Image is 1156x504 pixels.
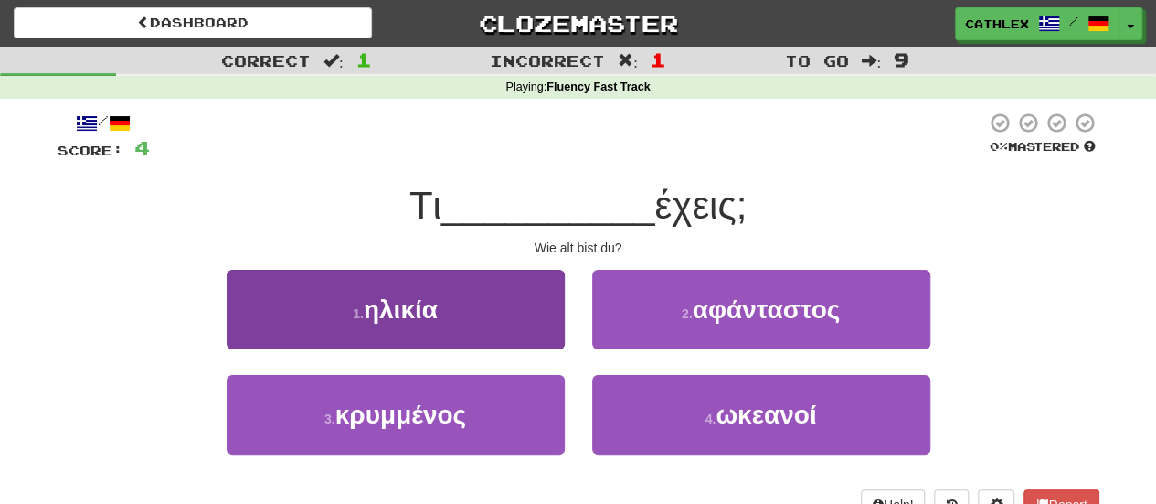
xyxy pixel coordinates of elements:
span: κρυμμένος [335,401,466,429]
strong: Fluency Fast Track [546,80,650,93]
span: Correct [221,51,311,70]
small: 3 . [324,412,335,426]
div: Mastered [986,139,1099,155]
span: ηλικία [364,295,438,324]
span: 1 [651,48,666,70]
span: / [1069,15,1078,27]
button: 4.ωκεανοί [592,375,930,455]
div: Wie alt bist du? [58,239,1099,257]
span: αφάνταστος [693,295,841,324]
button: 3.κρυμμένος [227,375,565,455]
a: cathlex / [955,7,1119,40]
div: / [58,112,150,134]
a: Dashboard [14,7,372,38]
span: 4 [134,136,150,159]
button: 2.αφάνταστος [592,270,930,349]
span: 9 [894,48,909,70]
small: 4 . [705,412,716,426]
small: 1 . [353,306,364,321]
span: cathlex [965,16,1029,32]
span: __________ [441,184,655,227]
span: Score: [58,143,123,158]
span: Incorrect [490,51,605,70]
span: έχεις; [654,184,747,227]
button: 1.ηλικία [227,270,565,349]
span: : [323,53,344,69]
a: Clozemaster [399,7,758,39]
span: ωκεανοί [716,401,816,429]
span: 1 [356,48,372,70]
span: : [618,53,638,69]
small: 2 . [682,306,693,321]
span: 0 % [990,139,1008,154]
span: : [861,53,881,69]
span: To go [784,51,848,70]
span: Tι [409,184,441,227]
